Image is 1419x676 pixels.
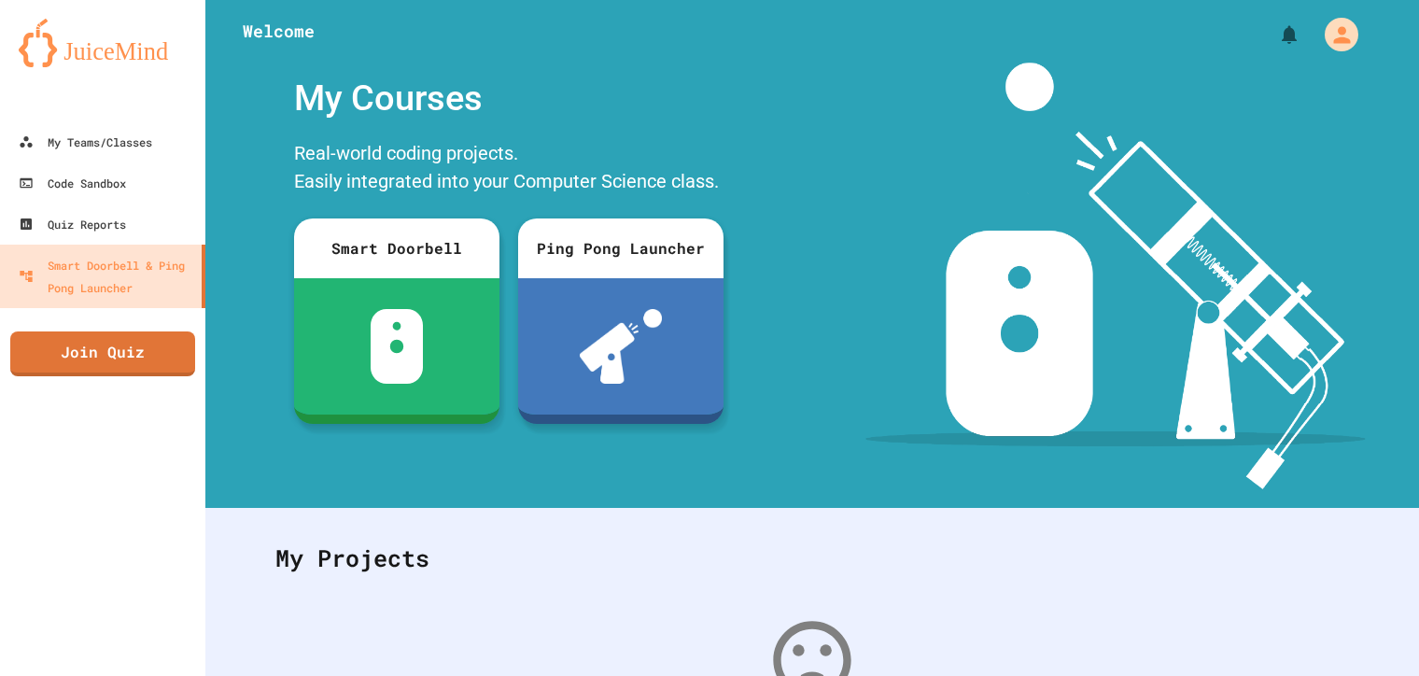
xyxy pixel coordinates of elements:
[19,131,152,153] div: My Teams/Classes
[1243,19,1305,50] div: My Notifications
[19,19,187,67] img: logo-orange.svg
[19,254,194,299] div: Smart Doorbell & Ping Pong Launcher
[865,63,1366,489] img: banner-image-my-projects.png
[1305,13,1363,56] div: My Account
[1341,601,1400,657] iframe: chat widget
[19,213,126,235] div: Quiz Reports
[19,172,126,194] div: Code Sandbox
[285,134,733,204] div: Real-world coding projects. Easily integrated into your Computer Science class.
[257,522,1368,595] div: My Projects
[1264,520,1400,599] iframe: chat widget
[371,309,424,384] img: sdb-white.svg
[10,331,195,376] a: Join Quiz
[580,309,663,384] img: ppl-with-ball.png
[294,218,499,278] div: Smart Doorbell
[285,63,733,134] div: My Courses
[518,218,724,278] div: Ping Pong Launcher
